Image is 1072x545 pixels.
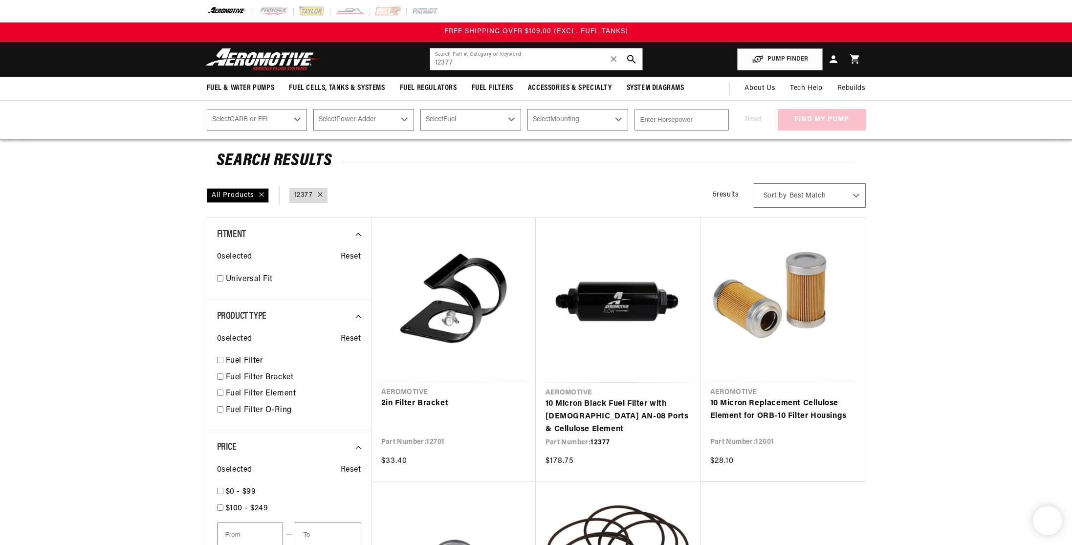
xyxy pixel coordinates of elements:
select: Mounting [527,109,628,131]
a: Fuel Filter Bracket [226,371,361,384]
span: $0 - $99 [226,488,256,496]
select: Fuel [420,109,521,131]
button: PUMP FINDER [737,48,823,70]
summary: System Diagrams [619,77,692,100]
select: Power Adder [313,109,414,131]
span: ✕ [610,51,618,67]
a: 12377 [294,190,313,201]
a: Fuel Filter [226,355,361,368]
summary: Fuel & Water Pumps [199,77,282,100]
summary: Fuel Filters [464,77,521,100]
div: All Products [207,188,269,203]
span: Fuel & Water Pumps [207,83,275,93]
h2: Search Results [217,153,856,169]
span: 0 selected [217,333,252,346]
select: Sort by [754,183,866,208]
summary: Tech Help [783,77,830,100]
span: Sort by [764,191,787,201]
span: Product Type [217,311,266,321]
summary: Fuel Regulators [393,77,464,100]
select: CARB or EFI [207,109,307,131]
span: — [285,528,293,541]
span: Reset [341,333,361,346]
span: Fuel Cells, Tanks & Systems [289,83,385,93]
span: FREE SHIPPING OVER $109.00 (EXCL. FUEL TANKS) [444,28,628,35]
span: Accessories & Specialty [528,83,612,93]
summary: Accessories & Specialty [521,77,619,100]
span: Fitment [217,230,246,240]
span: Fuel Filters [472,83,513,93]
img: Aeromotive [203,48,325,71]
span: $100 - $249 [226,504,268,512]
a: Universal Fit [226,273,361,286]
span: Price [217,442,237,452]
span: 0 selected [217,251,252,263]
span: Fuel Regulators [400,83,457,93]
a: 10 Micron Replacement Cellulose Element for ORB-10 Filter Housings [710,397,855,422]
button: search button [621,48,642,70]
span: Tech Help [790,83,822,94]
span: Reset [341,464,361,477]
a: 10 Micron Black Fuel Filter with [DEMOGRAPHIC_DATA] AN-08 Ports & Cellulose Element [546,398,691,436]
span: 5 results [713,191,739,198]
span: About Us [744,85,775,92]
summary: Fuel Cells, Tanks & Systems [282,77,392,100]
span: System Diagrams [627,83,684,93]
span: 0 selected [217,464,252,477]
a: About Us [737,77,783,100]
a: Fuel Filter O-Ring [226,404,361,417]
span: Rebuilds [837,83,866,94]
input: Search by Part Number, Category or Keyword [430,48,642,70]
span: Reset [341,251,361,263]
a: 2in Filter Bracket [381,397,526,410]
summary: Rebuilds [830,77,873,100]
a: Fuel Filter Element [226,388,361,400]
input: Enter Horsepower [634,109,729,131]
